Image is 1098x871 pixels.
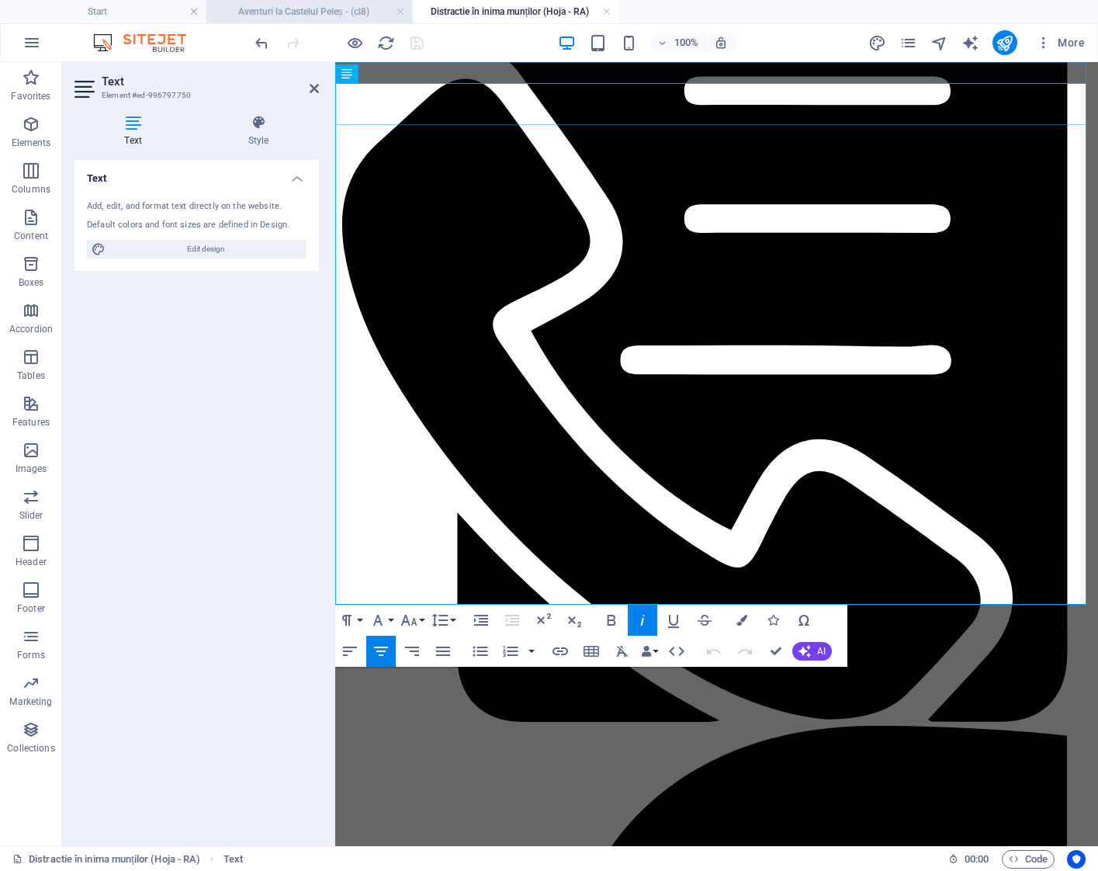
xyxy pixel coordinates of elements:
p: Boxes [19,276,44,289]
button: Icons [758,605,788,636]
button: More [1030,30,1091,55]
button: Special Characters [789,605,819,636]
nav: breadcrumb [223,850,243,869]
button: Usercentrics [1067,850,1086,869]
span: More [1036,35,1085,50]
button: AI [792,642,832,661]
i: Pages (Ctrl+Alt+S) [899,34,917,52]
p: Forms [17,649,45,661]
button: Align Center [366,636,396,667]
button: Redo (⌘⇧Z) [730,636,760,667]
button: Colors [727,605,757,636]
button: Confirm (⌘+⏎) [761,636,791,667]
a: Click to cancel selection. Double-click to open Pages [12,850,200,869]
span: Click to select. Double-click to edit [223,850,243,869]
button: Increase Indent [466,605,496,636]
h6: Session time [948,850,989,869]
button: Data Bindings [639,636,660,667]
p: Slider [19,509,43,522]
button: Undo (⌘Z) [699,636,729,667]
button: design [868,33,887,52]
button: Align Right [397,636,427,667]
h6: 100% [674,33,698,52]
h4: Text [74,160,319,188]
button: pages [899,33,918,52]
p: Features [12,416,50,429]
button: Line Height [428,605,458,636]
span: Edit design [110,240,302,259]
button: undo [252,33,271,52]
p: Accordion [9,323,53,335]
button: Insert Link [546,636,575,667]
p: Tables [17,370,45,382]
button: Unordered List [466,636,495,667]
button: 100% [650,33,705,52]
i: Undo: Change text (Ctrl+Z) [253,34,271,52]
i: AI Writer [961,34,979,52]
button: Code [1002,850,1055,869]
span: Code [1009,850,1048,869]
button: HTML [662,636,691,667]
i: Design (Ctrl+Alt+Y) [868,34,886,52]
span: : [975,853,978,865]
button: Superscript [528,605,558,636]
button: reload [376,33,395,52]
button: Clear Formatting [608,636,637,667]
button: navigator [930,33,949,52]
div: Default colors and font sizes are defined in Design. [87,219,307,232]
div: Add, edit, and format text directly on the website. [87,200,307,213]
button: Font Family [366,605,396,636]
i: Publish [996,34,1013,52]
p: Favorites [11,90,50,102]
i: Navigator [930,34,948,52]
button: publish [992,30,1017,55]
button: Decrease Indent [497,605,527,636]
span: AI [817,647,826,656]
button: text_generator [961,33,980,52]
button: Subscript [559,605,589,636]
p: Footer [17,602,45,615]
p: Elements [12,137,51,149]
button: Italic (⌘I) [628,605,657,636]
span: 00 00 [965,850,989,869]
button: Underline (⌘U) [659,605,688,636]
button: Font Size [397,605,427,636]
button: Paragraph Format [335,605,365,636]
p: Content [14,230,48,242]
button: Insert Table [577,636,606,667]
h4: Style [198,115,319,147]
button: Align Left [335,636,365,667]
p: Marketing [9,696,52,708]
button: Ordered List [496,636,525,667]
button: Bold (⌘B) [597,605,626,636]
button: Align Justify [428,636,458,667]
i: Reload page [377,34,395,52]
p: Collections [7,742,54,755]
h3: Element #ed-996797750 [102,88,288,102]
p: Images [16,463,47,475]
p: Columns [12,183,50,196]
i: On resize automatically adjust zoom level to fit chosen device. [714,36,728,50]
button: Strikethrough [690,605,719,636]
button: Ordered List [525,636,538,667]
p: Header [16,556,47,568]
h4: Aventuri la Castelul Peleș - (cl8) [206,3,413,20]
h4: Distractie în inima munților (Hoja - RA) [413,3,619,20]
img: Editor Logo [89,33,206,52]
h2: Text [102,75,319,88]
h4: Text [74,115,198,147]
button: Edit design [87,240,307,259]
